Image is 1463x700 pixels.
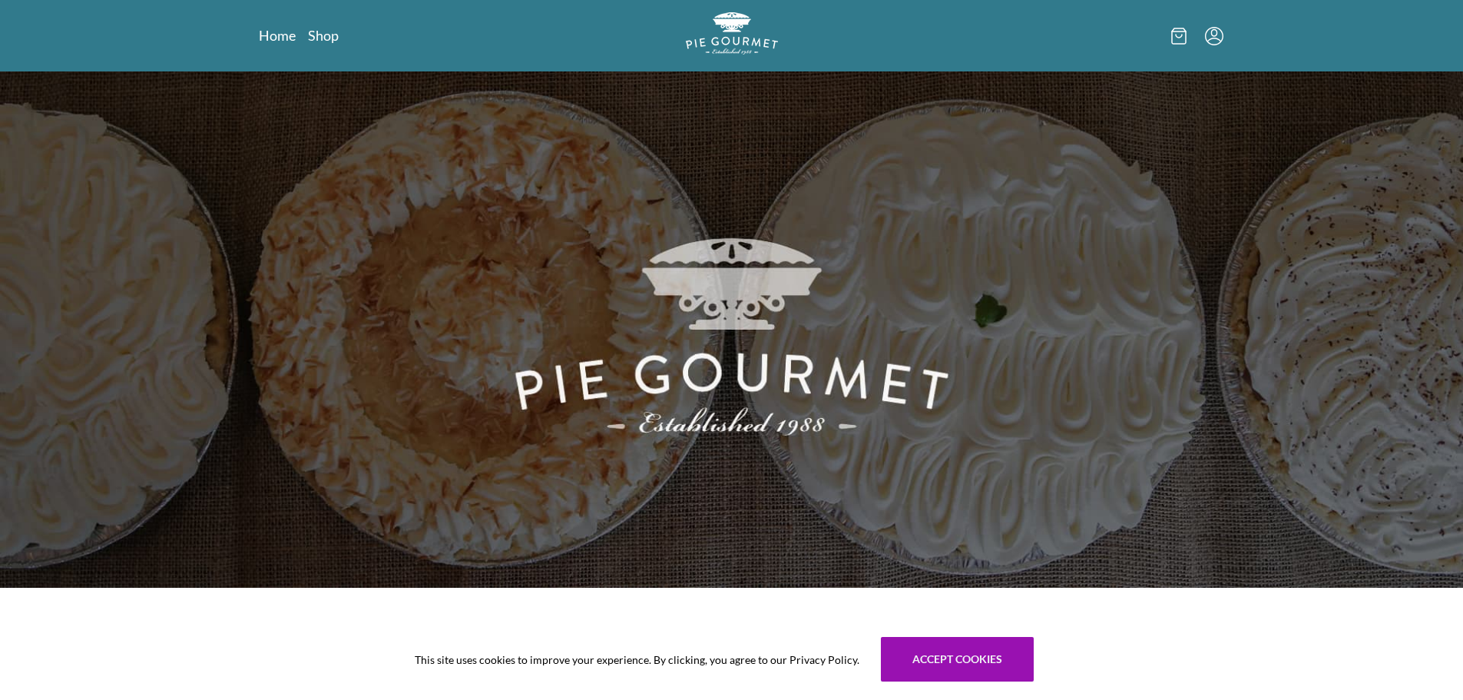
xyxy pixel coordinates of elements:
img: logo [686,12,778,55]
button: Menu [1205,27,1223,45]
a: Home [259,26,296,45]
span: This site uses cookies to improve your experience. By clicking, you agree to our Privacy Policy. [415,652,859,668]
button: Accept cookies [881,637,1034,682]
a: Logo [686,12,778,59]
a: Shop [308,26,339,45]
